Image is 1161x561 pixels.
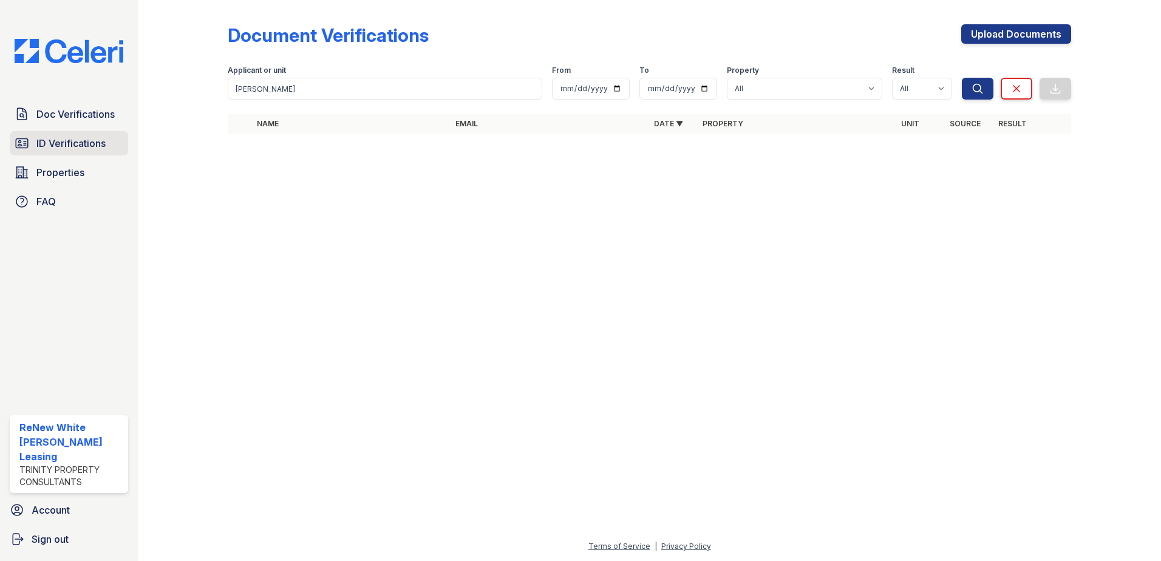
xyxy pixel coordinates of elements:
[703,119,743,128] a: Property
[10,102,128,126] a: Doc Verifications
[892,66,914,75] label: Result
[10,131,128,155] a: ID Verifications
[19,464,123,488] div: Trinity Property Consultants
[552,66,571,75] label: From
[228,24,429,46] div: Document Verifications
[455,119,478,128] a: Email
[639,66,649,75] label: To
[36,165,84,180] span: Properties
[901,119,919,128] a: Unit
[661,542,711,551] a: Privacy Policy
[998,119,1027,128] a: Result
[5,39,133,63] img: CE_Logo_Blue-a8612792a0a2168367f1c8372b55b34899dd931a85d93a1a3d3e32e68fde9ad4.png
[19,420,123,464] div: ReNew White [PERSON_NAME] Leasing
[950,119,981,128] a: Source
[228,66,286,75] label: Applicant or unit
[5,498,133,522] a: Account
[10,189,128,214] a: FAQ
[228,78,542,100] input: Search by name, email, or unit number
[257,119,279,128] a: Name
[36,136,106,151] span: ID Verifications
[10,160,128,185] a: Properties
[36,107,115,121] span: Doc Verifications
[588,542,650,551] a: Terms of Service
[32,503,70,517] span: Account
[5,527,133,551] a: Sign out
[961,24,1071,44] a: Upload Documents
[655,542,657,551] div: |
[32,532,69,546] span: Sign out
[36,194,56,209] span: FAQ
[727,66,759,75] label: Property
[654,119,683,128] a: Date ▼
